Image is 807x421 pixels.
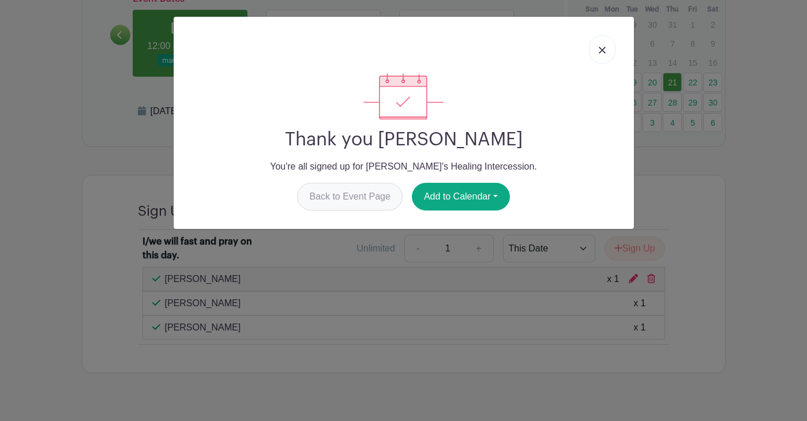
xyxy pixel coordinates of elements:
[363,73,443,119] img: signup_complete-c468d5dda3e2740ee63a24cb0ba0d3ce5d8a4ecd24259e683200fb1569d990c8.svg
[183,129,625,151] h2: Thank you [PERSON_NAME]
[412,183,510,210] button: Add to Calendar
[599,47,606,54] img: close_button-5f87c8562297e5c2d7936805f587ecaba9071eb48480494691a3f1689db116b3.svg
[297,183,403,210] a: Back to Event Page
[183,160,625,174] p: You're all signed up for [PERSON_NAME]'s Healing Intercession.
